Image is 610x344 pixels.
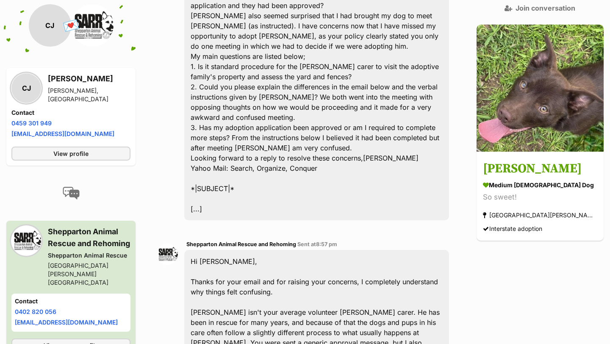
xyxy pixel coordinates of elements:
[11,147,130,161] a: View profile
[11,130,114,137] a: [EMAIL_ADDRESS][DOMAIN_NAME]
[11,226,41,255] img: Shepparton Animal Rescue profile pic
[48,251,130,260] div: Shepparton Animal Rescue
[11,73,41,103] div: CJ
[63,187,80,200] img: conversation-icon-4a6f8262b818ee0b60e3300018af0b2d0b884aa5de6e9bcb8d3d4eeb1a70a7c4.svg
[11,119,52,127] a: 0459 301 949
[186,241,296,247] span: Shepparton Animal Rescue and Rehoming
[48,73,130,85] h3: [PERSON_NAME]
[477,25,604,152] img: Abel
[483,181,597,190] div: medium [DEMOGRAPHIC_DATA] Dog
[157,244,178,265] img: Shepparton Animal Rescue and Rehoming profile pic
[297,241,337,247] span: Sent at
[48,86,130,103] div: [PERSON_NAME], [GEOGRAPHIC_DATA]
[505,4,575,12] a: Join conversation
[53,149,89,158] span: View profile
[477,153,604,241] a: [PERSON_NAME] medium [DEMOGRAPHIC_DATA] Dog So sweet! [GEOGRAPHIC_DATA][PERSON_NAME][GEOGRAPHIC_D...
[71,4,114,47] img: Shepparton Animal Rescue profile pic
[15,308,56,315] a: 0402 820 056
[483,192,597,203] div: So sweet!
[48,261,130,287] div: [GEOGRAPHIC_DATA][PERSON_NAME][GEOGRAPHIC_DATA]
[483,210,597,221] div: [GEOGRAPHIC_DATA][PERSON_NAME][GEOGRAPHIC_DATA]
[48,226,130,250] h3: Shepparton Animal Rescue and Rehoming
[29,4,71,47] div: CJ
[15,319,118,326] a: [EMAIL_ADDRESS][DOMAIN_NAME]
[15,297,127,305] h4: Contact
[316,241,337,247] span: 8:57 pm
[11,108,130,117] h4: Contact
[483,223,542,235] div: Interstate adoption
[483,160,597,179] h3: [PERSON_NAME]
[61,17,80,35] span: 💌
